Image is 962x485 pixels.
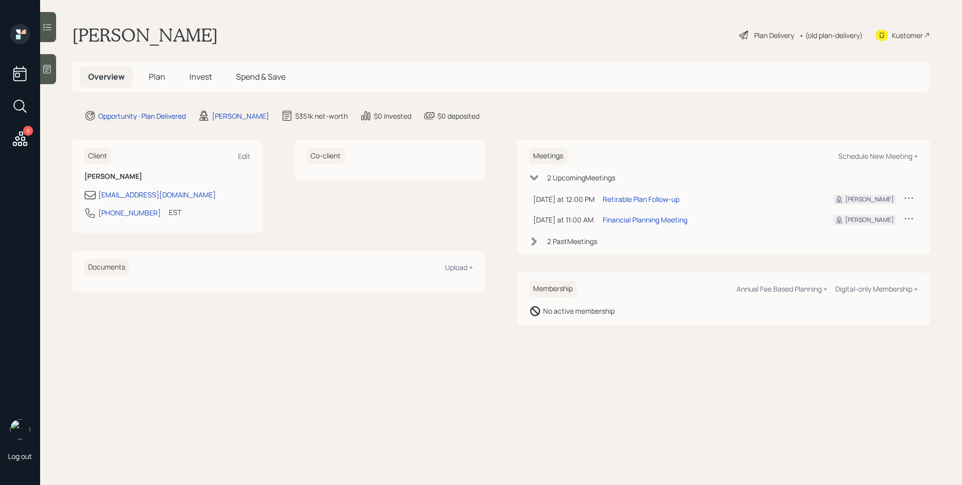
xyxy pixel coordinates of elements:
[533,214,595,225] div: [DATE] at 11:00 AM
[307,148,345,164] h6: Co-client
[547,172,615,183] div: 2 Upcoming Meeting s
[8,451,32,461] div: Log out
[838,151,918,161] div: Schedule New Meeting +
[84,148,111,164] h6: Client
[238,151,251,161] div: Edit
[543,306,615,316] div: No active membership
[23,126,33,136] div: 3
[835,284,918,294] div: Digital-only Membership +
[295,111,348,121] div: $351k net-worth
[10,419,30,439] img: james-distasi-headshot.png
[149,71,165,82] span: Plan
[437,111,479,121] div: $0 deposited
[799,30,863,41] div: • (old plan-delivery)
[529,281,577,297] h6: Membership
[98,207,161,218] div: [PHONE_NUMBER]
[547,236,597,247] div: 2 Past Meeting s
[445,263,473,272] div: Upload +
[98,111,186,121] div: Opportunity · Plan Delivered
[603,194,679,204] div: Retirable Plan Follow-up
[72,24,218,46] h1: [PERSON_NAME]
[84,172,251,181] h6: [PERSON_NAME]
[236,71,286,82] span: Spend & Save
[88,71,125,82] span: Overview
[529,148,567,164] h6: Meetings
[374,111,411,121] div: $0 invested
[737,284,827,294] div: Annual Fee Based Planning +
[603,214,687,225] div: Financial Planning Meeting
[212,111,269,121] div: [PERSON_NAME]
[98,189,216,200] div: [EMAIL_ADDRESS][DOMAIN_NAME]
[84,259,129,276] h6: Documents
[189,71,212,82] span: Invest
[533,194,595,204] div: [DATE] at 12:00 PM
[169,207,181,217] div: EST
[754,30,794,41] div: Plan Delivery
[892,30,923,41] div: Kustomer
[845,215,894,224] div: [PERSON_NAME]
[845,195,894,204] div: [PERSON_NAME]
